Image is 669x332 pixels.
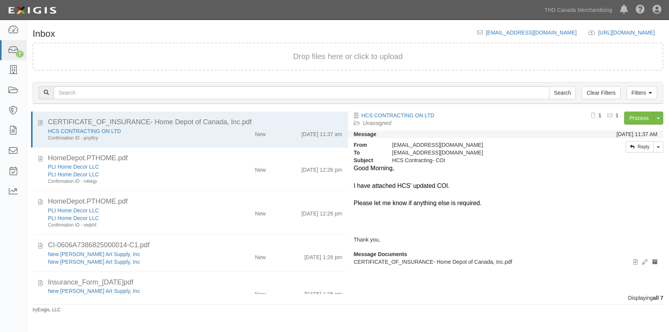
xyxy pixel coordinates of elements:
div: Good Morning, [354,164,658,173]
input: Search [54,86,549,99]
a: New [PERSON_NAME] Art Supply, Inc [48,251,140,257]
div: [DATE] 12:26 pm [301,163,342,174]
div: CERTIFICATE_OF_INSURANCE- Home Depot of Canada, Inc.pdf [48,117,342,127]
strong: To [348,149,386,156]
div: [EMAIL_ADDRESS][DOMAIN_NAME] [386,141,579,149]
div: New [255,250,266,261]
div: PLI Home Decor LLC [48,207,215,214]
h1: Inbox [33,29,55,39]
a: PLI Home Decor LLC [48,215,99,221]
a: New [PERSON_NAME] Art Supply, Inc [48,288,140,294]
div: [DATE] 1:28 pm [304,287,342,298]
div: [DATE] 12:26 pm [301,207,342,217]
strong: From [348,141,386,149]
div: New [255,127,266,138]
input: Search [549,86,576,99]
a: Unassigned [363,120,391,126]
small: by [33,307,61,313]
div: HCS CONTRACTING ON LTD [48,127,215,135]
i: View [633,260,638,265]
div: 7 [16,51,24,58]
div: PLI Home Decor LLC [48,163,215,171]
div: Confirmation ID - vwjkhf [48,222,215,228]
div: New Joyce Art Supply, Inc [48,258,215,266]
strong: Subject [348,156,386,164]
button: Drop files here or click to upload [293,51,403,62]
a: HCS CONTRACTING ON LTD [48,128,121,134]
div: New [255,207,266,217]
div: PLI Home Decor LLC [48,171,215,178]
a: Process [624,112,654,125]
a: PLI Home Decor LLC [48,207,99,214]
div: HomeDepot.PTHOME.pdf [48,197,342,207]
a: PLI Home Decor LLC [48,164,99,170]
div: Confirmation ID - n4kkjp [48,178,215,185]
div: PLI Home Decor LLC [48,214,215,222]
a: [URL][DOMAIN_NAME] [598,30,663,36]
div: Displaying [27,294,669,302]
p: Thank you, [354,236,658,243]
img: logo-5460c22ac91f19d4615b14bd174203de0afe785f0fc80cf4dbbc73dc1793850b.png [6,3,59,17]
strong: Message [354,131,376,137]
div: Confirmation ID - pny9cy [48,135,215,141]
div: CI-0606A7386825000014-C1.pdf [48,240,342,250]
a: Filters [626,86,657,99]
div: New Joyce Art Supply, Inc [48,287,215,295]
a: New [PERSON_NAME] Art Supply, Inc [48,259,140,265]
p: CERTIFICATE_OF_INSURANCE- Home Depot of Canada, Inc.pdf [354,258,658,266]
a: HCS CONTRACTING ON LTD [362,112,434,118]
b: 1 [598,112,602,118]
div: [DATE] 1:28 pm [304,250,342,261]
div: I have attached HCS' updated COI. [354,182,658,191]
i: Help Center - Complianz [636,5,645,15]
div: HCS Contracting- COI [386,156,579,164]
div: HomeDepot.PTHOME.pdf [48,153,342,163]
div: party-e4jt9j@thdcanadamerchandising.complianz.com [386,149,579,156]
div: Please let me know if anything else is required. [354,199,658,208]
div: [DATE] 11:37 AM [616,130,657,138]
div: New Joyce Art Supply, Inc [48,250,215,258]
b: all 7 [653,295,663,301]
a: [EMAIL_ADDRESS][DOMAIN_NAME] [486,30,577,36]
div: New [255,287,266,298]
a: Reply [626,141,654,153]
a: Exigis, LLC [38,307,61,312]
a: THD Canada Merchandising [541,2,616,18]
a: PLI Home Decor LLC [48,171,99,178]
i: Archive document [652,260,657,265]
strong: Message Documents [354,251,407,257]
b: 1 [616,112,619,118]
div: [DATE] 11:37 am [301,127,342,138]
div: New [255,163,266,174]
a: Clear Filters [582,86,620,99]
div: Insurance_Form_2025.10.13.pdf [48,278,342,288]
i: Edit document [642,260,648,265]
